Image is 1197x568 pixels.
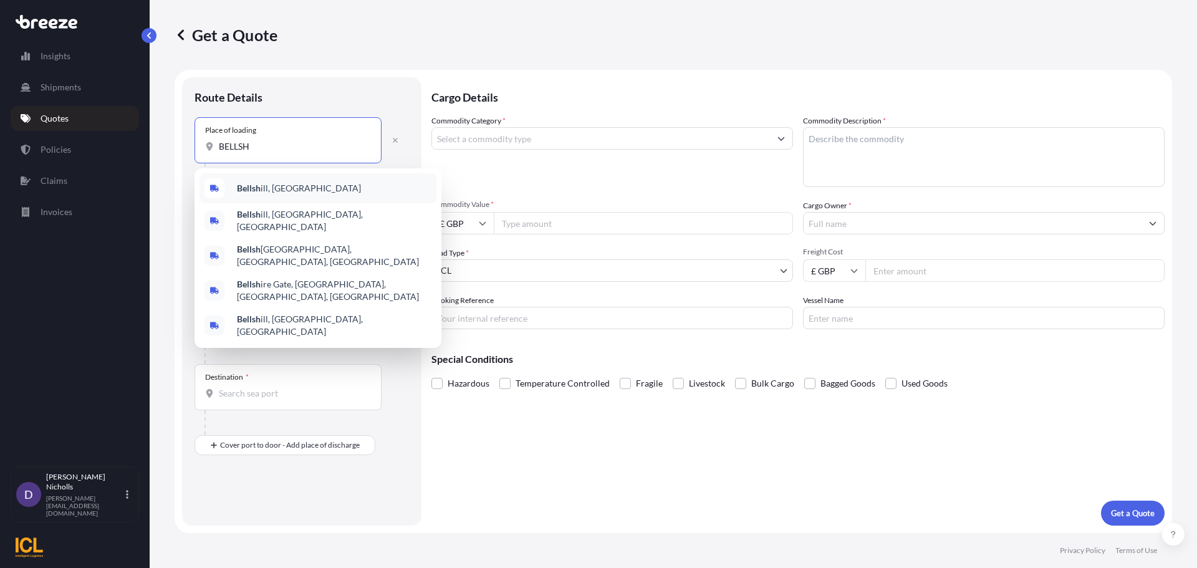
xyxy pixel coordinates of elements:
[175,25,277,45] p: Get a Quote
[901,374,948,393] span: Used Goods
[1142,212,1164,234] button: Show suggestions
[24,488,33,501] span: D
[431,247,469,259] span: Load Type
[237,243,431,268] span: [GEOGRAPHIC_DATA], [GEOGRAPHIC_DATA], [GEOGRAPHIC_DATA]
[1111,507,1155,519] p: Get a Quote
[432,127,770,150] input: Select a commodity type
[41,143,71,156] p: Policies
[237,183,261,193] b: Bellsh
[41,206,72,218] p: Invoices
[431,200,793,209] span: Commodity Value
[16,537,43,557] img: organization-logo
[494,212,793,234] input: Type amount
[46,494,123,517] p: [PERSON_NAME][EMAIL_ADDRESS][DOMAIN_NAME]
[1060,546,1105,556] p: Privacy Policy
[431,354,1165,364] p: Special Conditions
[820,374,875,393] span: Bagged Goods
[237,209,261,219] b: Bellsh
[41,50,70,62] p: Insights
[220,439,360,451] span: Cover port to door - Add place of discharge
[804,212,1142,234] input: Full name
[237,313,431,338] span: ill, [GEOGRAPHIC_DATA], [GEOGRAPHIC_DATA]
[237,244,261,254] b: Bellsh
[431,115,506,127] label: Commodity Category
[237,279,261,289] b: Bellsh
[1115,546,1157,556] p: Terms of Use
[803,247,1165,257] span: Freight Cost
[219,387,366,400] input: Destination
[205,372,249,382] div: Destination
[516,374,610,393] span: Temperature Controlled
[770,127,792,150] button: Show suggestions
[448,374,489,393] span: Hazardous
[431,77,1165,115] p: Cargo Details
[689,374,725,393] span: Livestock
[865,259,1165,282] input: Enter amount
[195,90,262,105] p: Route Details
[431,307,793,329] input: Your internal reference
[803,200,852,212] label: Cargo Owner
[431,294,494,307] label: Booking Reference
[751,374,794,393] span: Bulk Cargo
[219,140,366,153] input: Place of loading
[41,112,69,125] p: Quotes
[41,81,81,94] p: Shipments
[437,264,451,277] span: LCL
[205,125,256,135] div: Place of loading
[803,294,844,307] label: Vessel Name
[237,278,431,303] span: ire Gate, [GEOGRAPHIC_DATA], [GEOGRAPHIC_DATA], [GEOGRAPHIC_DATA]
[636,374,663,393] span: Fragile
[41,175,67,187] p: Claims
[803,307,1165,329] input: Enter name
[195,168,441,348] div: Show suggestions
[237,208,431,233] span: ill, [GEOGRAPHIC_DATA], [GEOGRAPHIC_DATA]
[803,115,886,127] label: Commodity Description
[237,182,361,195] span: ill, [GEOGRAPHIC_DATA]
[46,472,123,492] p: [PERSON_NAME] Nicholls
[237,314,261,324] b: Bellsh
